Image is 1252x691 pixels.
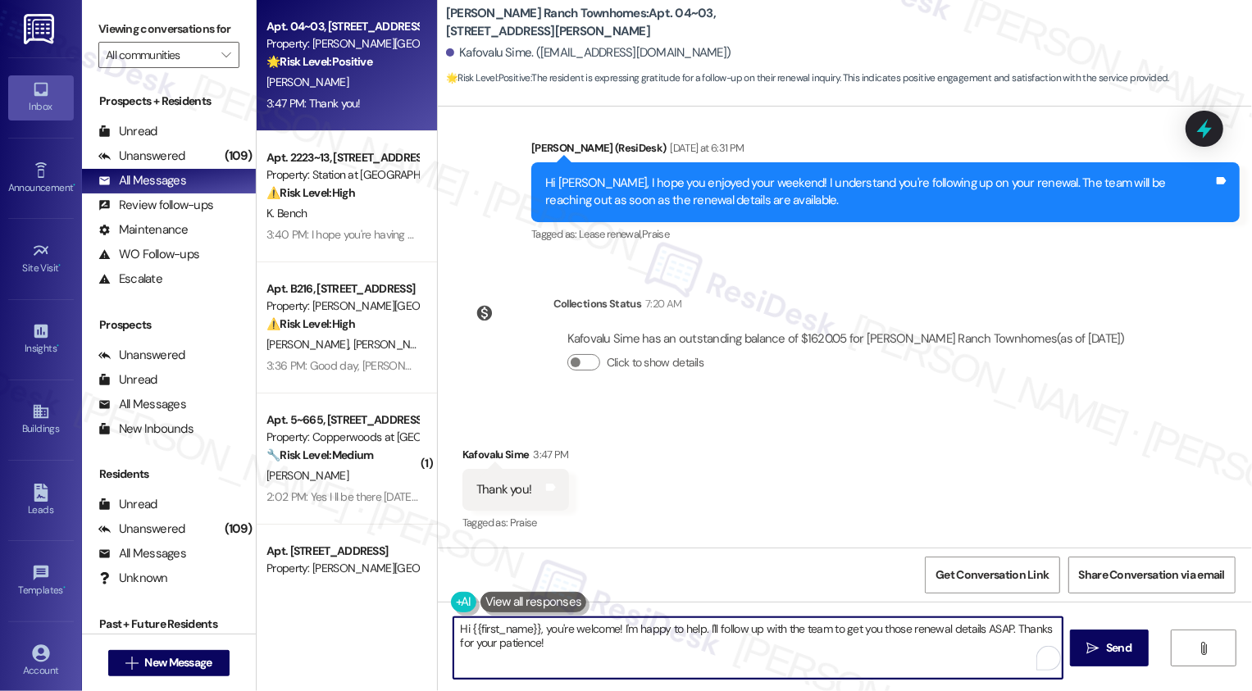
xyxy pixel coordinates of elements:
[266,468,348,483] span: [PERSON_NAME]
[98,371,157,389] div: Unread
[82,616,256,633] div: Past + Future Residents
[98,496,157,513] div: Unread
[1079,566,1225,584] span: Share Conversation via email
[529,446,568,463] div: 3:47 PM
[266,75,348,89] span: [PERSON_NAME]
[98,545,186,562] div: All Messages
[266,18,418,35] div: Apt. 04~03, [STREET_ADDRESS][PERSON_NAME]
[8,317,74,361] a: Insights •
[266,560,418,577] div: Property: [PERSON_NAME][GEOGRAPHIC_DATA]
[98,172,186,189] div: All Messages
[1068,557,1236,593] button: Share Conversation via email
[59,260,61,271] span: •
[98,421,193,438] div: New Inbounds
[266,489,436,504] div: 2:02 PM: Yes I ll be there [DATE] @ 3
[266,337,353,352] span: [PERSON_NAME]
[1087,642,1099,655] i: 
[266,543,418,560] div: Apt. [STREET_ADDRESS]
[266,206,307,220] span: K. Bench
[98,197,213,214] div: Review follow-ups
[579,227,642,241] span: Lease renewal ,
[476,481,532,498] div: Thank you!
[8,559,74,603] a: Templates •
[266,166,418,184] div: Property: Station at [GEOGRAPHIC_DATA][PERSON_NAME]
[8,398,74,442] a: Buildings
[98,347,185,364] div: Unanswered
[266,358,1078,373] div: 3:36 PM: Good day, [PERSON_NAME]! The office let me know we use Ace Carpet Cleaning. If you’d lik...
[446,44,731,61] div: Kafovalu Sime. ([EMAIL_ADDRESS][DOMAIN_NAME])
[531,222,1240,246] div: Tagged as:
[266,316,355,331] strong: ⚠️ Risk Level: High
[98,521,185,538] div: Unanswered
[462,446,569,469] div: Kafovalu Sime
[545,175,1213,210] div: Hi [PERSON_NAME], I hope you enjoyed your weekend! I understand you're following up on your renew...
[8,237,74,281] a: Site Visit •
[667,139,744,157] div: [DATE] at 6:31 PM
[98,570,168,587] div: Unknown
[106,42,213,68] input: All communities
[221,516,256,542] div: (109)
[108,650,230,676] button: New Message
[446,5,774,40] b: [PERSON_NAME] Ranch Townhomes: Apt. 04~03, [STREET_ADDRESS][PERSON_NAME]
[266,149,418,166] div: Apt. 2223~13, [STREET_ADDRESS]
[8,75,74,120] a: Inbox
[8,479,74,523] a: Leads
[553,295,641,312] div: Collections Status
[144,654,212,671] span: New Message
[98,396,186,413] div: All Messages
[607,354,703,371] label: Click to show details
[925,557,1059,593] button: Get Conversation Link
[98,221,189,239] div: Maintenance
[266,298,418,315] div: Property: [PERSON_NAME][GEOGRAPHIC_DATA]
[353,337,435,352] span: [PERSON_NAME]
[446,70,1169,87] span: : The resident is expressing gratitude for a follow-up on their renewal inquiry. This indicates p...
[531,139,1240,162] div: [PERSON_NAME] (ResiDesk)
[98,246,199,263] div: WO Follow-ups
[510,516,537,530] span: Praise
[1106,639,1131,657] span: Send
[936,566,1049,584] span: Get Conversation Link
[82,316,256,334] div: Prospects
[462,511,569,534] div: Tagged as:
[221,143,256,169] div: (109)
[642,227,669,241] span: Praise
[82,93,256,110] div: Prospects + Residents
[453,617,1063,679] textarea: To enrich screen reader interactions, please activate Accessibility in Grammarly extension settings
[57,340,59,352] span: •
[266,96,361,111] div: 3:47 PM: Thank you!
[266,448,373,462] strong: 🔧 Risk Level: Medium
[98,123,157,140] div: Unread
[82,466,256,483] div: Residents
[125,657,138,670] i: 
[98,270,162,288] div: Escalate
[266,54,372,69] strong: 🌟 Risk Level: Positive
[221,48,230,61] i: 
[266,280,418,298] div: Apt. B216, [STREET_ADDRESS]
[641,295,681,312] div: 7:20 AM
[24,14,57,44] img: ResiDesk Logo
[63,582,66,593] span: •
[446,71,530,84] strong: 🌟 Risk Level: Positive
[1198,642,1210,655] i: 
[8,639,74,684] a: Account
[98,16,239,42] label: Viewing conversations for
[266,185,355,200] strong: ⚠️ Risk Level: High
[266,35,418,52] div: Property: [PERSON_NAME][GEOGRAPHIC_DATA] Townhomes
[266,411,418,429] div: Apt. 5~665, [STREET_ADDRESS]
[73,180,75,191] span: •
[98,148,185,165] div: Unanswered
[567,330,1125,348] div: Kafovalu Sime has an outstanding balance of $1620.05 for [PERSON_NAME] Ranch Townhomes (as of [DA...
[1070,630,1150,666] button: Send
[266,227,1045,242] div: 3:40 PM: I hope you're having a great day, [PERSON_NAME]! Apologies for the delay. The late fees ...
[266,429,418,446] div: Property: Copperwoods at [GEOGRAPHIC_DATA]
